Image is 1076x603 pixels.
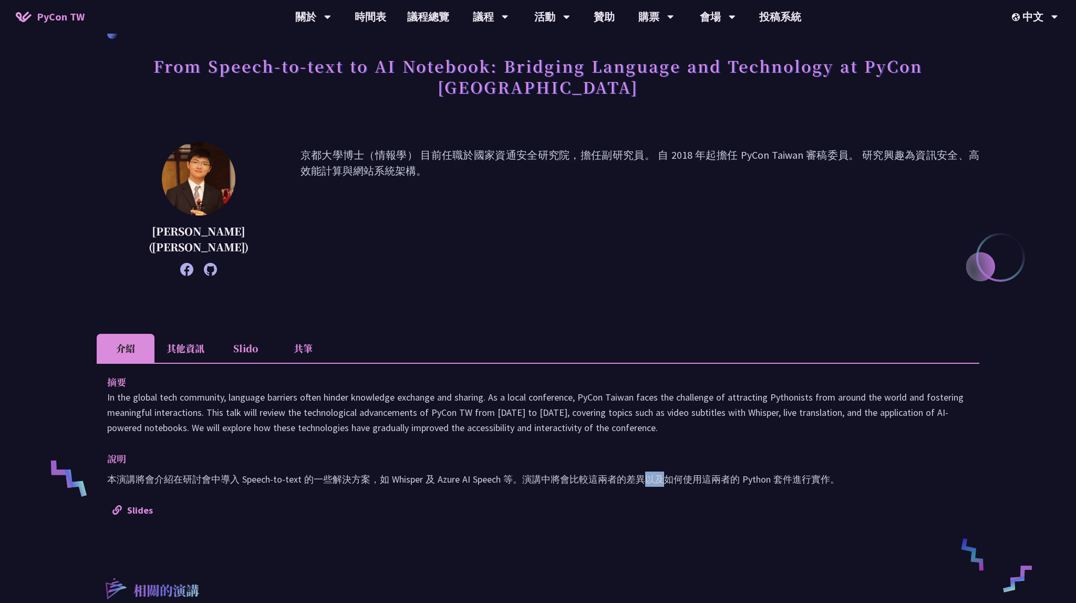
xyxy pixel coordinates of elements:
img: 李昱勳 (Yu-Hsun Lee) [162,142,235,216]
p: 說明 [107,451,948,466]
p: [PERSON_NAME] ([PERSON_NAME]) [123,223,274,255]
h1: From Speech-to-text to AI Notebook: Bridging Language and Technology at PyCon [GEOGRAPHIC_DATA] [97,50,979,103]
a: Slides [112,504,153,516]
li: 共筆 [274,334,332,363]
p: 相關的演講 [133,581,199,602]
li: 其他資訊 [154,334,216,363]
img: Locale Icon [1012,13,1022,21]
li: Slido [216,334,274,363]
p: 本演講將會介紹在研討會中導入 Speech-to-text 的一些解決方案，如 Whisper 及 Azure AI Speech 等。演講中將會比較這兩者的差異以及如何使用這兩者的 Pytho... [107,472,969,487]
p: 京都大學博士（情報學） 目前任職於國家資通安全研究院，擔任副研究員。 自 2018 年起擔任 PyCon Taiwan 審稿委員。 研究興趣為資訊安全、高效能計算與網站系統架構。 [301,147,979,271]
li: 介紹 [97,334,154,363]
a: PyCon TW [5,4,95,30]
img: Home icon of PyCon TW 2025 [16,12,32,22]
p: In the global tech community, language barriers often hinder knowledge exchange and sharing. As a... [107,390,969,435]
p: 摘要 [107,374,948,390]
span: PyCon TW [37,9,85,25]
